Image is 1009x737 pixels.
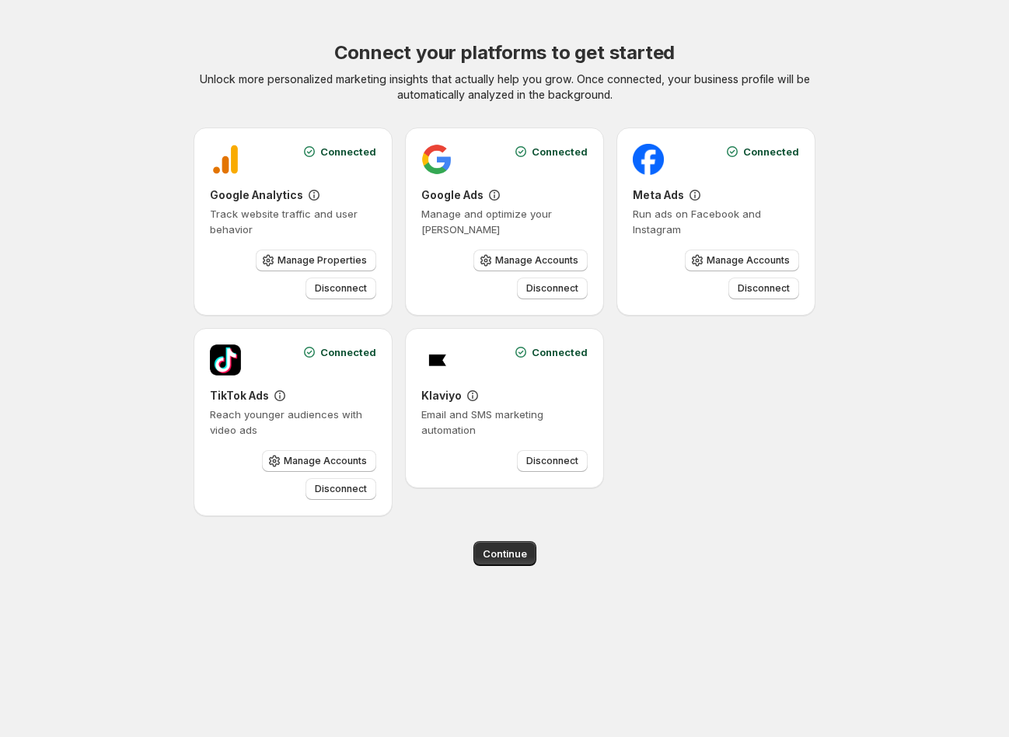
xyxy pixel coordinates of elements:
span: Connected [532,144,588,159]
span: Connected [320,144,376,159]
h3: Google Analytics [210,187,303,203]
div: Setup guide [272,388,288,403]
div: Setup guide [687,187,703,203]
button: Disconnect [305,278,376,299]
button: Disconnect [728,278,799,299]
h3: Meta Ads [633,187,684,203]
span: Manage Accounts [707,254,790,267]
p: Email and SMS marketing automation [421,407,588,438]
button: Manage Accounts [262,450,376,472]
img: Meta Ads logo [633,144,664,175]
button: Disconnect [517,278,588,299]
p: Unlock more personalized marketing insights that actually help you grow. Once connected, your bus... [194,72,815,103]
div: Setup guide [306,187,322,203]
h3: Google Ads [421,187,484,203]
span: Manage Accounts [284,455,367,467]
div: Setup guide [487,187,502,203]
h3: TikTok Ads [210,388,269,403]
button: Continue [473,541,536,566]
p: Run ads on Facebook and Instagram [633,206,799,237]
button: Manage Properties [256,250,376,271]
span: Manage Properties [278,254,367,267]
h3: Klaviyo [421,388,462,403]
img: TikTok Ads logo [210,344,241,375]
p: Reach younger audiences with video ads [210,407,376,438]
span: Connected [320,344,376,360]
button: Manage Accounts [473,250,588,271]
span: Connected [743,144,799,159]
span: Connected [532,344,588,360]
button: Disconnect [305,478,376,500]
span: Disconnect [738,282,790,295]
span: Disconnect [315,483,367,495]
span: Disconnect [526,282,578,295]
span: Disconnect [315,282,367,295]
img: Google Ads logo [421,144,452,175]
p: Manage and optimize your [PERSON_NAME] [421,206,588,237]
button: Disconnect [517,450,588,472]
h2: Connect your platforms to get started [334,40,676,65]
p: Track website traffic and user behavior [210,206,376,237]
button: Manage Accounts [685,250,799,271]
span: Continue [483,546,527,561]
span: Manage Accounts [495,254,578,267]
img: Google Analytics logo [210,144,241,175]
span: Disconnect [526,455,578,467]
img: Klaviyo logo [421,344,452,375]
div: Setup guide [465,388,480,403]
